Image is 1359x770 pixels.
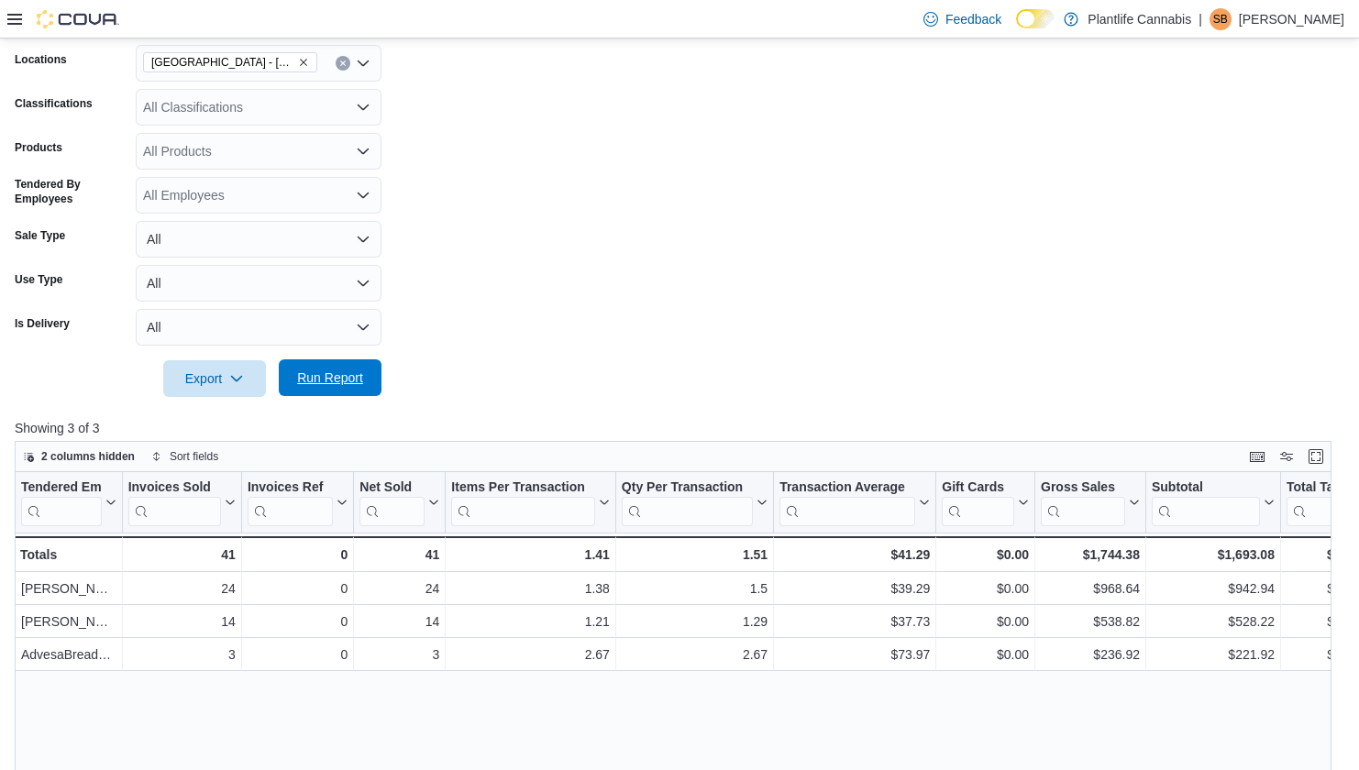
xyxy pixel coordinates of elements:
[356,144,370,159] button: Open list of options
[942,479,1029,526] button: Gift Cards
[942,643,1029,665] div: $0.00
[1152,479,1260,497] div: Subtotal
[1246,445,1268,467] button: Keyboard shortcuts
[128,479,221,497] div: Invoices Sold
[942,544,1029,566] div: $0.00
[779,479,930,526] button: Transaction Average
[356,188,370,203] button: Open list of options
[622,479,753,497] div: Qty Per Transaction
[1276,445,1298,467] button: Display options
[163,360,266,397] button: Export
[942,479,1014,526] div: Gift Card Sales
[1088,8,1191,30] p: Plantlife Cannabis
[779,610,930,632] div: $37.73
[1239,8,1344,30] p: [PERSON_NAME]
[622,479,768,526] button: Qty Per Transaction
[1016,9,1055,28] input: Dark Mode
[1016,28,1017,29] span: Dark Mode
[1152,544,1275,566] div: $1,693.08
[248,610,348,632] div: 0
[1152,577,1275,599] div: $942.94
[15,272,62,287] label: Use Type
[359,479,439,526] button: Net Sold
[1041,610,1140,632] div: $538.82
[359,479,425,497] div: Net Sold
[248,544,348,566] div: 0
[128,577,236,599] div: 24
[128,544,236,566] div: 41
[248,479,333,497] div: Invoices Ref
[359,643,439,665] div: 3
[622,643,768,665] div: 2.67
[15,177,128,206] label: Tendered By Employees
[143,52,317,72] span: Edmonton - Albany
[41,449,135,464] span: 2 columns hidden
[451,479,610,526] button: Items Per Transaction
[21,479,116,526] button: Tendered Employee
[279,359,381,396] button: Run Report
[1041,544,1140,566] div: $1,744.38
[356,56,370,71] button: Open list of options
[451,479,595,497] div: Items Per Transaction
[16,445,142,467] button: 2 columns hidden
[451,544,610,566] div: 1.41
[622,544,768,566] div: 1.51
[356,100,370,115] button: Open list of options
[15,419,1344,437] p: Showing 3 of 3
[451,577,610,599] div: 1.38
[15,316,70,331] label: Is Delivery
[20,544,116,566] div: Totals
[359,577,439,599] div: 24
[359,544,439,566] div: 41
[622,577,768,599] div: 1.5
[942,577,1029,599] div: $0.00
[942,479,1014,497] div: Gift Cards
[916,1,1009,38] a: Feedback
[1305,445,1327,467] button: Enter fullscreen
[1041,479,1125,526] div: Gross Sales
[945,10,1001,28] span: Feedback
[297,368,363,387] span: Run Report
[128,479,221,526] div: Invoices Sold
[37,10,119,28] img: Cova
[1041,479,1140,526] button: Gross Sales
[21,479,102,526] div: Tendered Employee
[1213,8,1228,30] span: SB
[451,610,610,632] div: 1.21
[622,610,768,632] div: 1.29
[15,96,93,111] label: Classifications
[248,577,348,599] div: 0
[15,52,67,67] label: Locations
[128,643,236,665] div: 3
[1152,610,1275,632] div: $528.22
[136,221,381,258] button: All
[128,479,236,526] button: Invoices Sold
[779,479,915,497] div: Transaction Average
[1041,577,1140,599] div: $968.64
[298,57,309,68] button: Remove Edmonton - Albany from selection in this group
[21,577,116,599] div: [PERSON_NAME]
[170,449,218,464] span: Sort fields
[248,479,333,526] div: Invoices Ref
[779,643,930,665] div: $73.97
[248,479,348,526] button: Invoices Ref
[21,643,116,665] div: AdvesaBreadstack API Cova User
[136,309,381,346] button: All
[1287,479,1352,526] div: Total Tax
[15,140,62,155] label: Products
[1041,643,1140,665] div: $236.92
[779,544,930,566] div: $41.29
[1152,479,1260,526] div: Subtotal
[248,643,348,665] div: 0
[1199,8,1202,30] p: |
[622,479,753,526] div: Qty Per Transaction
[779,479,915,526] div: Transaction Average
[1152,643,1275,665] div: $221.92
[1287,479,1352,497] div: Total Tax
[15,228,65,243] label: Sale Type
[21,479,102,497] div: Tendered Employee
[1152,479,1275,526] button: Subtotal
[136,265,381,302] button: All
[128,610,236,632] div: 14
[359,610,439,632] div: 14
